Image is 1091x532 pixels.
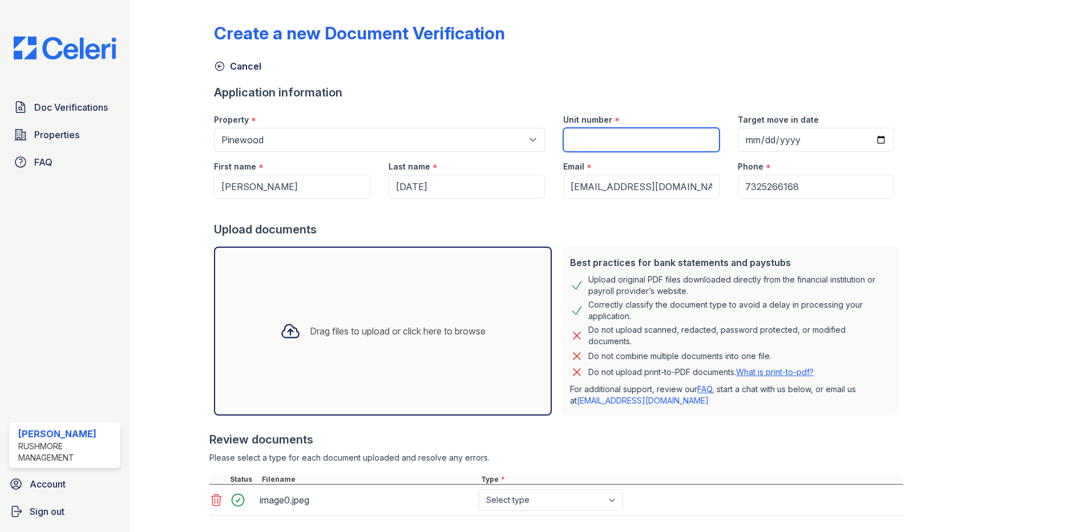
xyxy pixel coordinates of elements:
[736,367,814,377] a: What is print-to-pdf?
[209,432,903,448] div: Review documents
[214,114,249,126] label: Property
[577,396,709,405] a: [EMAIL_ADDRESS][DOMAIN_NAME]
[228,475,260,484] div: Status
[588,349,771,363] div: Do not combine multiple documents into one file.
[5,473,125,495] a: Account
[214,161,256,172] label: First name
[30,505,64,518] span: Sign out
[9,123,120,146] a: Properties
[18,441,116,464] div: Rushmore Management
[214,23,505,43] div: Create a new Document Verification
[260,491,474,509] div: image0.jpeg
[588,324,890,347] div: Do not upload scanned, redacted, password protected, or modified documents.
[310,324,486,338] div: Drag files to upload or click here to browse
[34,100,108,114] span: Doc Verifications
[738,161,763,172] label: Phone
[588,299,890,322] div: Correctly classify the document type to avoid a delay in processing your application.
[479,475,903,484] div: Type
[563,114,612,126] label: Unit number
[260,475,479,484] div: Filename
[214,221,903,237] div: Upload documents
[214,84,903,100] div: Application information
[209,452,903,464] div: Please select a type for each document uploaded and resolve any errors.
[5,500,125,523] a: Sign out
[570,384,890,406] p: For additional support, review our , start a chat with us below, or email us at
[30,477,66,491] span: Account
[570,256,890,269] div: Best practices for bank statements and paystubs
[697,384,712,394] a: FAQ
[34,155,52,169] span: FAQ
[18,427,116,441] div: [PERSON_NAME]
[588,366,814,378] p: Do not upload print-to-PDF documents.
[9,96,120,119] a: Doc Verifications
[214,59,261,73] a: Cancel
[588,274,890,297] div: Upload original PDF files downloaded directly from the financial institution or payroll provider’...
[563,161,584,172] label: Email
[9,151,120,174] a: FAQ
[34,128,79,142] span: Properties
[389,161,430,172] label: Last name
[5,37,125,59] img: CE_Logo_Blue-a8612792a0a2168367f1c8372b55b34899dd931a85d93a1a3d3e32e68fde9ad4.png
[738,114,819,126] label: Target move in date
